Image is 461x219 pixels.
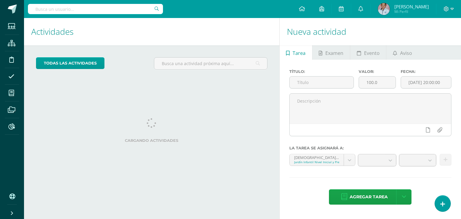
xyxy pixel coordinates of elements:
label: Fecha: [401,69,451,74]
label: Cargando actividades [36,138,267,143]
a: [DEMOGRAPHIC_DATA] 'A'Jardín Infantil Nivel Inicial y Preprimaria [290,154,355,166]
input: Título [290,76,354,88]
label: La tarea se asignará a: [289,146,451,150]
span: Tarea [293,46,306,60]
img: 55aacedf8adb5f628c9ac20f0ef23465.png [378,3,390,15]
span: Agregar tarea [350,190,388,204]
h1: Nueva actividad [287,18,454,45]
a: todas las Actividades [36,57,104,69]
div: Jardín Infantil Nivel Inicial y Preprimaria [294,160,339,164]
h1: Actividades [31,18,272,45]
input: Busca un usuario... [28,4,163,14]
span: [PERSON_NAME] [394,4,429,10]
span: Aviso [400,46,412,60]
span: Mi Perfil [394,9,429,14]
a: Tarea [280,45,312,60]
a: Examen [312,45,350,60]
input: Fecha de entrega [401,76,451,88]
a: Aviso [386,45,418,60]
label: Título: [289,69,354,74]
input: Puntos máximos [359,76,395,88]
label: Valor: [359,69,396,74]
div: [DEMOGRAPHIC_DATA] 'A' [294,154,339,160]
a: Evento [350,45,386,60]
span: Evento [364,46,380,60]
span: Examen [325,46,343,60]
input: Busca una actividad próxima aquí... [154,58,267,69]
